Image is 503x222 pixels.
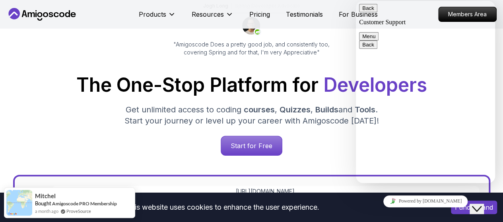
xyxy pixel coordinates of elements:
a: ProveSource [66,208,91,214]
a: [URL][DOMAIN_NAME] [236,187,295,195]
span: Developers [323,73,427,97]
span: a month ago [35,208,58,214]
h1: The One-Stop Platform for [6,75,497,95]
a: Start for Free [221,136,282,156]
span: Tools [355,105,375,114]
button: Resources [192,10,233,25]
span: Mitchel [35,193,56,199]
iframe: chat widget [470,190,495,214]
p: Start for Free [221,136,282,155]
img: provesource social proof notification image [6,190,32,216]
button: Products [139,10,176,25]
iframe: chat widget [356,192,495,210]
p: Products [139,10,166,19]
span: courses [244,105,275,114]
span: Quizzes [280,105,311,114]
span: Builds [315,105,338,114]
a: Amigoscode PRO Membership [52,201,117,207]
a: Pricing [249,10,270,19]
div: This website uses cookies to enhance the user experience. [6,199,439,216]
iframe: chat widget [356,1,495,183]
p: Get unlimited access to coding , , and . Start your journey or level up your career with Amigosco... [118,104,385,126]
a: Testimonials [286,10,323,19]
p: "Amigoscode Does a pretty good job, and consistently too, covering Spring and for that, I'm very ... [163,41,341,56]
a: For Business [339,10,378,19]
span: Bought [35,200,51,207]
p: Resources [192,10,224,19]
